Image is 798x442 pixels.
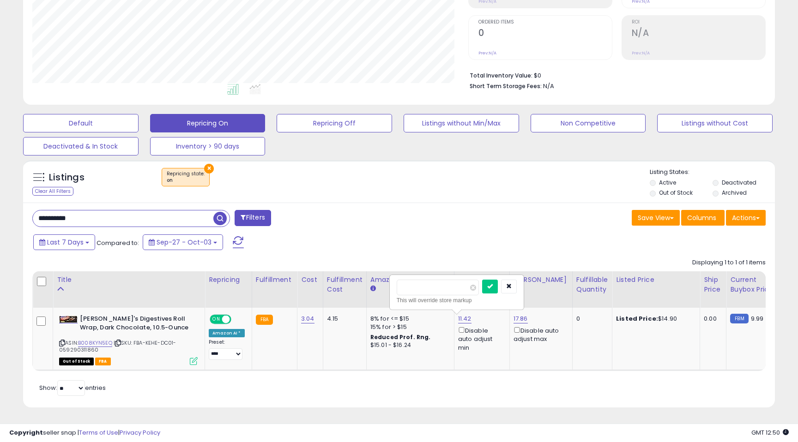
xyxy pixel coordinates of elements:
button: Repricing Off [277,114,392,132]
div: on [167,177,205,184]
div: Preset: [209,339,245,360]
div: 4.15 [327,315,359,323]
span: ROI [632,20,765,25]
p: Listing States: [650,168,774,177]
img: 41M0UfL1JQL._SL40_.jpg [59,316,78,323]
a: Terms of Use [79,428,118,437]
h2: 0 [478,28,612,40]
strong: Copyright [9,428,43,437]
div: $14.90 [616,315,693,323]
button: × [204,164,214,173]
span: ON [211,316,222,323]
label: Archived [722,189,747,197]
span: 2025-10-11 12:50 GMT [751,428,789,437]
b: Short Term Storage Fees: [470,82,542,90]
button: Deactivated & In Stock [23,137,139,155]
small: Prev: N/A [478,50,496,56]
a: B008KYN5EQ [78,339,112,347]
div: [PERSON_NAME] [514,275,568,285]
div: seller snap | | [9,429,160,437]
span: All listings that are currently out of stock and unavailable for purchase on Amazon [59,358,94,365]
b: Total Inventory Value: [470,72,532,79]
div: Clear All Filters [32,187,73,196]
h5: Listings [49,171,85,184]
div: Current Buybox Price [730,275,778,294]
b: Listed Price: [616,314,658,323]
small: FBM [730,314,748,323]
div: Disable auto adjust min [458,325,502,352]
div: Amazon Fees [370,275,450,285]
div: 0 [576,315,605,323]
div: ASIN: [59,315,198,364]
div: $15.01 - $16.24 [370,341,447,349]
span: Columns [687,213,716,222]
small: Amazon Fees. [370,285,376,293]
div: Title [57,275,201,285]
span: N/A [543,82,554,90]
label: Out of Stock [659,189,693,197]
span: Ordered Items [478,20,612,25]
button: Sep-27 - Oct-03 [143,234,223,250]
div: Disable auto adjust max [514,325,565,343]
b: Reduced Prof. Rng. [370,333,431,341]
label: Active [659,179,676,186]
span: 9.99 [751,314,764,323]
div: Amazon AI * [209,329,245,337]
div: Repricing [209,275,248,285]
b: [PERSON_NAME]'s Digestives Roll Wrap, Dark Chocolate, 10.5-Ounce [80,315,192,334]
div: 15% for > $15 [370,323,447,331]
span: OFF [230,316,245,323]
li: $0 [470,69,759,80]
button: Inventory > 90 days [150,137,266,155]
div: 8% for <= $15 [370,315,447,323]
span: Show: entries [39,383,106,392]
button: Repricing On [150,114,266,132]
button: Actions [726,210,766,226]
button: Save View [632,210,680,226]
button: Columns [681,210,725,226]
a: 3.04 [301,314,314,323]
button: Last 7 Days [33,234,95,250]
div: Fulfillment Cost [327,275,363,294]
span: | SKU: FBA-KEHE-DC01-059290311860 [59,339,176,353]
span: Sep-27 - Oct-03 [157,238,212,247]
a: 11.42 [458,314,472,323]
button: Non Competitive [531,114,646,132]
button: Default [23,114,139,132]
a: 17.86 [514,314,528,323]
div: Listed Price [616,275,696,285]
span: Last 7 Days [47,238,84,247]
label: Deactivated [722,179,756,186]
span: Repricing state : [167,170,205,184]
button: Filters [235,210,271,226]
span: FBA [95,358,111,365]
div: Ship Price [704,275,722,294]
div: Fulfillment [256,275,293,285]
small: Prev: N/A [632,50,650,56]
div: Displaying 1 to 1 of 1 items [692,258,766,267]
small: FBA [256,315,273,325]
button: Listings without Cost [657,114,773,132]
h2: N/A [632,28,765,40]
span: Compared to: [97,239,139,247]
div: This will override store markup [397,296,517,305]
div: Cost [301,275,319,285]
div: 0.00 [704,315,719,323]
div: Fulfillable Quantity [576,275,608,294]
a: Privacy Policy [120,428,160,437]
button: Listings without Min/Max [404,114,519,132]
